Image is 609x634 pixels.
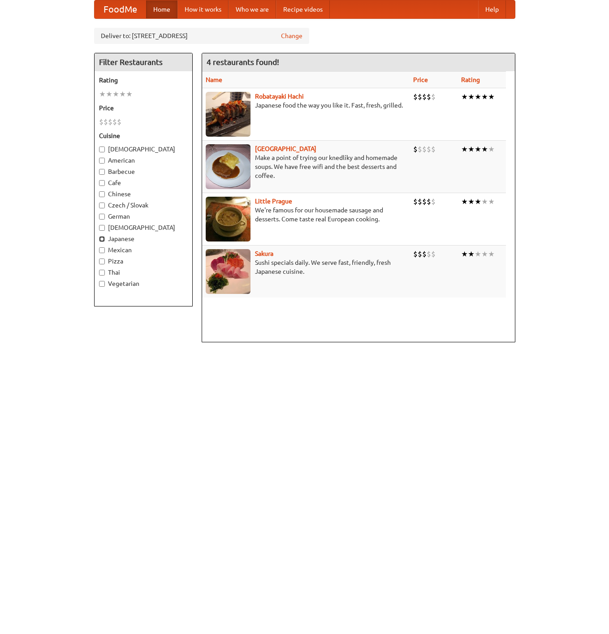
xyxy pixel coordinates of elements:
[281,31,302,40] a: Change
[99,178,188,187] label: Cafe
[427,144,431,154] li: $
[418,249,422,259] li: $
[418,92,422,102] li: $
[206,153,406,180] p: Make a point of trying our knedlíky and homemade soups. We have free wifi and the best desserts a...
[106,89,112,99] li: ★
[99,257,188,266] label: Pizza
[206,258,406,276] p: Sushi specials daily. We serve fast, friendly, fresh Japanese cuisine.
[488,197,495,207] li: ★
[413,76,428,83] a: Price
[461,249,468,259] li: ★
[461,76,480,83] a: Rating
[255,250,273,257] a: Sakura
[475,92,481,102] li: ★
[99,117,104,127] li: $
[99,169,105,175] input: Barbecue
[427,92,431,102] li: $
[99,167,188,176] label: Barbecue
[488,144,495,154] li: ★
[99,191,105,197] input: Chinese
[481,197,488,207] li: ★
[481,92,488,102] li: ★
[468,197,475,207] li: ★
[431,197,436,207] li: $
[99,246,188,254] label: Mexican
[99,201,188,210] label: Czech / Slovak
[99,212,188,221] label: German
[206,197,251,242] img: littleprague.jpg
[99,214,105,220] input: German
[126,89,133,99] li: ★
[99,236,105,242] input: Japanese
[117,117,121,127] li: $
[206,101,406,110] p: Japanese food the way you like it. Fast, fresh, grilled.
[112,89,119,99] li: ★
[99,131,188,140] h5: Cuisine
[229,0,276,18] a: Who we are
[99,259,105,264] input: Pizza
[276,0,330,18] a: Recipe videos
[207,58,279,66] ng-pluralize: 4 restaurants found!
[475,197,481,207] li: ★
[99,190,188,198] label: Chinese
[99,270,105,276] input: Thai
[119,89,126,99] li: ★
[94,28,309,44] div: Deliver to: [STREET_ADDRESS]
[468,144,475,154] li: ★
[99,76,188,85] h5: Rating
[99,234,188,243] label: Japanese
[99,89,106,99] li: ★
[488,92,495,102] li: ★
[413,144,418,154] li: $
[418,144,422,154] li: $
[99,281,105,287] input: Vegetarian
[99,180,105,186] input: Cafe
[413,197,418,207] li: $
[468,92,475,102] li: ★
[481,249,488,259] li: ★
[206,144,251,189] img: czechpoint.jpg
[104,117,108,127] li: $
[206,92,251,137] img: robatayaki.jpg
[422,249,427,259] li: $
[99,268,188,277] label: Thai
[99,104,188,112] h5: Price
[99,247,105,253] input: Mexican
[431,92,436,102] li: $
[206,76,222,83] a: Name
[255,198,292,205] a: Little Prague
[461,92,468,102] li: ★
[413,92,418,102] li: $
[475,249,481,259] li: ★
[481,144,488,154] li: ★
[99,145,188,154] label: [DEMOGRAPHIC_DATA]
[418,197,422,207] li: $
[422,197,427,207] li: $
[99,225,105,231] input: [DEMOGRAPHIC_DATA]
[99,147,105,152] input: [DEMOGRAPHIC_DATA]
[99,156,188,165] label: American
[99,223,188,232] label: [DEMOGRAPHIC_DATA]
[427,249,431,259] li: $
[112,117,117,127] li: $
[95,53,192,71] h4: Filter Restaurants
[206,249,251,294] img: sakura.jpg
[99,158,105,164] input: American
[422,92,427,102] li: $
[468,249,475,259] li: ★
[255,145,316,152] a: [GEOGRAPHIC_DATA]
[431,249,436,259] li: $
[413,249,418,259] li: $
[177,0,229,18] a: How it works
[206,206,406,224] p: We're famous for our housemade sausage and desserts. Come taste real European cooking.
[488,249,495,259] li: ★
[478,0,506,18] a: Help
[422,144,427,154] li: $
[146,0,177,18] a: Home
[427,197,431,207] li: $
[255,93,304,100] a: Robatayaki Hachi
